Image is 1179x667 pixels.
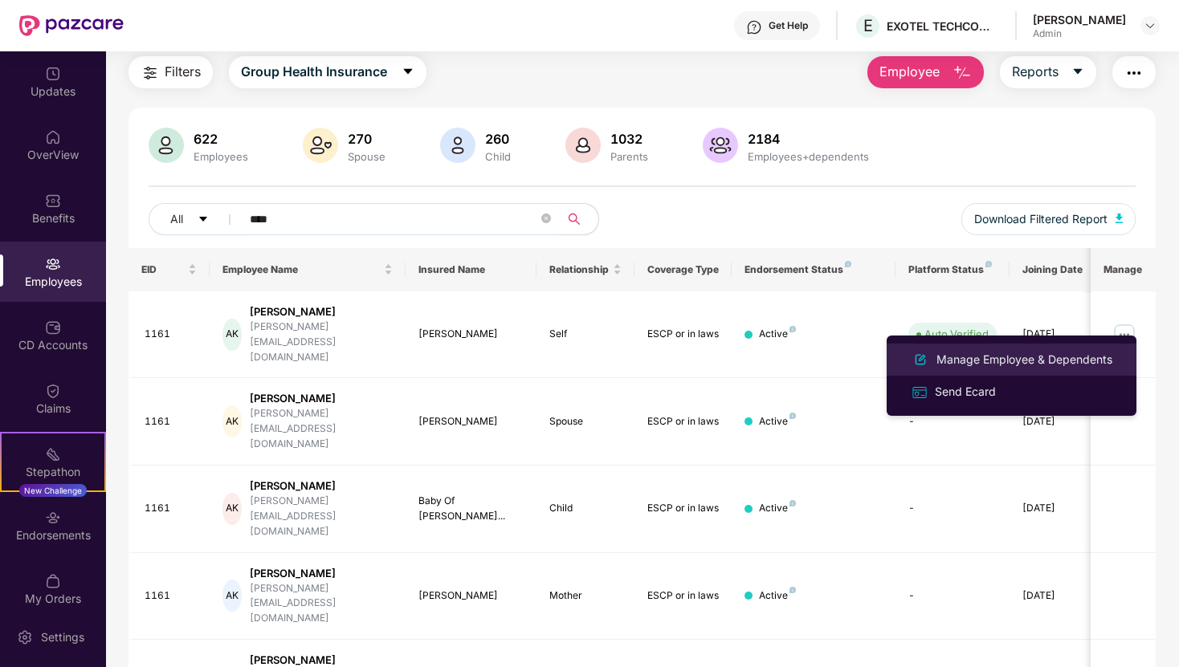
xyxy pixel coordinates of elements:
div: Spouse [549,414,622,429]
img: svg+xml;base64,PHN2ZyBpZD0iQ2xhaW0iIHhtbG5zPSJodHRwOi8vd3d3LnczLm9yZy8yMDAwL3N2ZyIgd2lkdGg9IjIwIi... [45,383,61,399]
th: EID [129,248,210,291]
div: AK [222,319,241,351]
div: [PERSON_NAME][EMAIL_ADDRESS][DOMAIN_NAME] [250,406,393,452]
div: New Challenge [19,484,87,497]
img: svg+xml;base64,PHN2ZyBpZD0iTXlfT3JkZXJzIiBkYXRhLW5hbWU9Ik15IE9yZGVycyIgeG1sbnM9Imh0dHA6Ly93d3cudz... [45,573,61,589]
td: - [895,466,1010,553]
div: [PERSON_NAME] [250,391,393,406]
div: Get Help [769,19,808,32]
button: Reportscaret-down [1000,56,1096,88]
div: Self [549,327,622,342]
div: AK [222,405,241,437]
div: Active [759,414,796,429]
span: Employee [879,62,940,82]
img: svg+xml;base64,PHN2ZyB4bWxucz0iaHR0cDovL3d3dy53My5vcmcvMjAwMC9zdmciIHdpZHRoPSI4IiBoZWlnaHQ9IjgiIH... [845,261,851,267]
div: Spouse [345,150,389,163]
div: Employees+dependents [745,150,872,163]
div: ESCP or in laws [647,327,720,342]
button: Filters [129,56,213,88]
img: svg+xml;base64,PHN2ZyB4bWxucz0iaHR0cDovL3d3dy53My5vcmcvMjAwMC9zdmciIHdpZHRoPSIyNCIgaGVpZ2h0PSIyNC... [141,63,160,83]
span: caret-down [1071,65,1084,79]
div: 1161 [145,501,198,516]
div: [DATE] [1022,414,1095,429]
img: svg+xml;base64,PHN2ZyBpZD0iQmVuZWZpdHMiIHhtbG5zPSJodHRwOi8vd3d3LnczLm9yZy8yMDAwL3N2ZyIgd2lkdGg9Ij... [45,193,61,209]
img: svg+xml;base64,PHN2ZyB4bWxucz0iaHR0cDovL3d3dy53My5vcmcvMjAwMC9zdmciIHdpZHRoPSI4IiBoZWlnaHQ9IjgiIH... [985,261,992,267]
div: 270 [345,131,389,147]
div: Send Ecard [932,383,999,401]
div: 1161 [145,588,198,604]
img: svg+xml;base64,PHN2ZyBpZD0iSGVscC0zMngzMiIgeG1sbnM9Imh0dHA6Ly93d3cudzMub3JnLzIwMDAvc3ZnIiB3aWR0aD... [746,19,762,35]
div: Endorsement Status [745,263,882,276]
img: svg+xml;base64,PHN2ZyB4bWxucz0iaHR0cDovL3d3dy53My5vcmcvMjAwMC9zdmciIHhtbG5zOnhsaW5rPSJodHRwOi8vd3... [565,128,601,163]
div: [PERSON_NAME] [418,414,524,429]
img: svg+xml;base64,PHN2ZyB4bWxucz0iaHR0cDovL3d3dy53My5vcmcvMjAwMC9zdmciIHdpZHRoPSI4IiBoZWlnaHQ9IjgiIH... [789,500,796,506]
th: Coverage Type [634,248,732,291]
img: svg+xml;base64,PHN2ZyB4bWxucz0iaHR0cDovL3d3dy53My5vcmcvMjAwMC9zdmciIHdpZHRoPSI4IiBoZWlnaHQ9IjgiIH... [789,587,796,593]
img: svg+xml;base64,PHN2ZyBpZD0iVXBkYXRlZCIgeG1sbnM9Imh0dHA6Ly93d3cudzMub3JnLzIwMDAvc3ZnIiB3aWR0aD0iMj... [45,66,61,82]
div: 2184 [745,131,872,147]
img: svg+xml;base64,PHN2ZyB4bWxucz0iaHR0cDovL3d3dy53My5vcmcvMjAwMC9zdmciIHhtbG5zOnhsaW5rPSJodHRwOi8vd3... [703,128,738,163]
div: Mother [549,588,622,604]
div: Employees [190,150,251,163]
img: svg+xml;base64,PHN2ZyB4bWxucz0iaHR0cDovL3d3dy53My5vcmcvMjAwMC9zdmciIHdpZHRoPSIyMSIgaGVpZ2h0PSIyMC... [45,446,61,462]
div: Manage Employee & Dependents [933,351,1116,368]
td: - [895,553,1010,641]
div: 260 [482,131,514,147]
div: AK [222,580,241,612]
span: Reports [1012,62,1059,82]
button: Allcaret-down [149,203,247,235]
div: ESCP or in laws [647,414,720,429]
div: Baby Of [PERSON_NAME]... [418,494,524,524]
th: Relationship [536,248,634,291]
div: [DATE] [1022,327,1095,342]
div: Platform Status [908,263,997,276]
img: manageButton [1112,322,1137,348]
div: [PERSON_NAME] [250,478,393,494]
span: All [170,210,183,228]
div: Active [759,501,796,516]
span: close-circle [541,214,551,223]
div: [PERSON_NAME][EMAIL_ADDRESS][DOMAIN_NAME] [250,319,393,365]
img: svg+xml;base64,PHN2ZyBpZD0iRHJvcGRvd24tMzJ4MzIiIHhtbG5zPSJodHRwOi8vd3d3LnczLm9yZy8yMDAwL3N2ZyIgd2... [1144,19,1157,32]
div: EXOTEL TECHCOM PRIVATE LIMITED [887,18,999,34]
div: [PERSON_NAME] [250,566,393,581]
div: Active [759,588,796,604]
div: [DATE] [1022,501,1095,516]
div: 1161 [145,327,198,342]
img: svg+xml;base64,PHN2ZyBpZD0iQ0RfQWNjb3VudHMiIGRhdGEtbmFtZT0iQ0QgQWNjb3VudHMiIHhtbG5zPSJodHRwOi8vd3... [45,319,61,336]
img: svg+xml;base64,PHN2ZyB4bWxucz0iaHR0cDovL3d3dy53My5vcmcvMjAwMC9zdmciIHdpZHRoPSIyNCIgaGVpZ2h0PSIyNC... [1124,63,1144,83]
img: svg+xml;base64,PHN2ZyB4bWxucz0iaHR0cDovL3d3dy53My5vcmcvMjAwMC9zdmciIHhtbG5zOnhsaW5rPSJodHRwOi8vd3... [440,128,475,163]
div: AK [222,493,241,525]
th: Employee Name [210,248,406,291]
img: svg+xml;base64,PHN2ZyB4bWxucz0iaHR0cDovL3d3dy53My5vcmcvMjAwMC9zdmciIHhtbG5zOnhsaW5rPSJodHRwOi8vd3... [911,350,930,369]
div: Auto Verified [924,326,989,342]
div: [DATE] [1022,588,1095,604]
div: Active [759,327,796,342]
img: svg+xml;base64,PHN2ZyBpZD0iU2V0dGluZy0yMHgyMCIgeG1sbnM9Imh0dHA6Ly93d3cudzMub3JnLzIwMDAvc3ZnIiB3aW... [17,629,33,645]
span: EID [141,263,186,276]
img: svg+xml;base64,PHN2ZyB4bWxucz0iaHR0cDovL3d3dy53My5vcmcvMjAwMC9zdmciIHhtbG5zOnhsaW5rPSJodHRwOi8vd3... [303,128,338,163]
img: svg+xml;base64,PHN2ZyB4bWxucz0iaHR0cDovL3d3dy53My5vcmcvMjAwMC9zdmciIHhtbG5zOnhsaW5rPSJodHRwOi8vd3... [149,128,184,163]
img: svg+xml;base64,PHN2ZyBpZD0iRW1wbG95ZWVzIiB4bWxucz0iaHR0cDovL3d3dy53My5vcmcvMjAwMC9zdmciIHdpZHRoPS... [45,256,61,272]
button: Download Filtered Report [961,203,1136,235]
img: svg+xml;base64,PHN2ZyBpZD0iSG9tZSIgeG1sbnM9Imh0dHA6Ly93d3cudzMub3JnLzIwMDAvc3ZnIiB3aWR0aD0iMjAiIG... [45,129,61,145]
span: E [863,16,873,35]
button: Group Health Insurancecaret-down [229,56,426,88]
img: New Pazcare Logo [19,15,124,36]
td: - [895,378,1010,466]
span: Employee Name [222,263,381,276]
div: 622 [190,131,251,147]
div: [PERSON_NAME] [418,327,524,342]
button: search [559,203,599,235]
button: Employee [867,56,984,88]
div: Admin [1033,27,1126,40]
span: caret-down [198,214,209,226]
img: svg+xml;base64,PHN2ZyB4bWxucz0iaHR0cDovL3d3dy53My5vcmcvMjAwMC9zdmciIHhtbG5zOnhsaW5rPSJodHRwOi8vd3... [1116,214,1124,223]
div: Settings [36,629,89,645]
img: svg+xml;base64,PHN2ZyB4bWxucz0iaHR0cDovL3d3dy53My5vcmcvMjAwMC9zdmciIHdpZHRoPSI4IiBoZWlnaHQ9IjgiIH... [789,326,796,332]
span: Download Filtered Report [974,210,1108,228]
th: Insured Name [406,248,536,291]
img: svg+xml;base64,PHN2ZyB4bWxucz0iaHR0cDovL3d3dy53My5vcmcvMjAwMC9zdmciIHdpZHRoPSI4IiBoZWlnaHQ9IjgiIH... [789,413,796,419]
img: svg+xml;base64,PHN2ZyB4bWxucz0iaHR0cDovL3d3dy53My5vcmcvMjAwMC9zdmciIHhtbG5zOnhsaW5rPSJodHRwOi8vd3... [953,63,972,83]
div: 1032 [607,131,651,147]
